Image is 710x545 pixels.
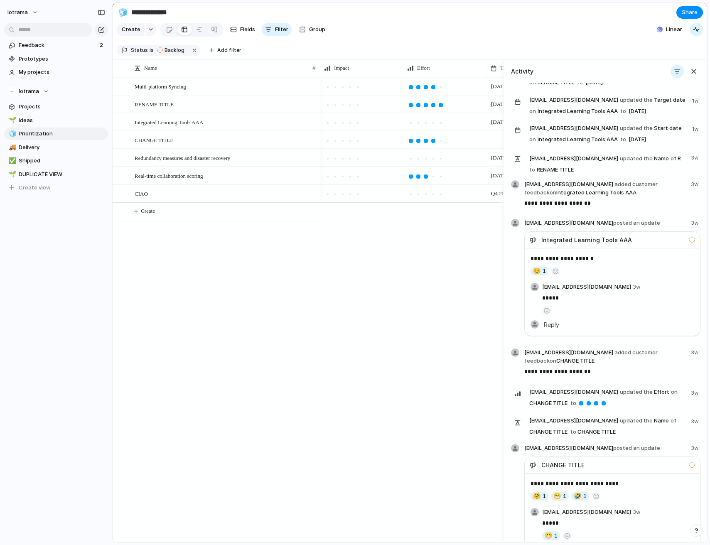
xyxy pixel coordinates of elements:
[563,493,566,500] span: 1
[550,357,556,364] span: on
[489,171,511,181] span: [DATE]
[691,349,700,357] span: 3w
[541,236,632,244] span: Integrated Learning Tools AAA
[19,143,105,152] span: Delivery
[4,66,108,79] a: My projects
[620,417,653,425] span: updated the
[536,134,619,145] a: Integrated Learning Tools AAA
[204,44,246,56] button: Add filter
[691,180,700,189] span: 3w
[529,123,687,145] span: Start date
[620,107,626,115] span: to
[545,533,553,539] span: 😁
[19,116,105,125] span: Ideas
[141,207,155,215] span: Create
[570,428,576,436] span: to
[4,53,108,65] a: Prototypes
[620,388,653,396] span: updated the
[135,99,174,109] span: RENAME TITLE
[633,508,642,518] span: 3w
[620,124,653,133] span: updated the
[529,155,618,163] span: [EMAIL_ADDRESS][DOMAIN_NAME]
[583,493,587,500] span: 1
[511,67,533,76] h3: Activity
[529,107,536,115] span: on
[570,399,576,408] span: to
[529,417,618,425] span: [EMAIL_ADDRESS][DOMAIN_NAME]
[544,320,559,329] span: Reply
[531,267,548,275] button: 😊1
[691,444,700,454] span: 3w
[541,461,585,469] span: CHANGE TITLE
[529,166,535,174] span: to
[528,398,569,409] a: CHANGE TITLE
[626,135,649,145] span: [DATE]
[117,23,145,36] button: Create
[19,41,97,49] span: Feedback
[574,493,582,500] span: 🤣
[571,492,589,501] button: 🤣1
[556,189,636,196] a: Integrated Learning Tools AAA
[524,349,686,365] span: [EMAIL_ADDRESS][DOMAIN_NAME]
[121,203,516,220] button: Create
[550,189,556,196] span: on
[4,114,108,127] div: 🌱Ideas
[144,64,157,72] span: Name
[551,492,569,501] button: 😁1
[613,219,660,226] span: posted an update
[118,7,128,18] div: 🧊
[19,55,105,63] span: Prototypes
[536,106,619,117] a: Integrated Learning Tools AAA
[620,155,653,163] span: updated the
[524,219,660,227] span: [EMAIL_ADDRESS][DOMAIN_NAME]
[4,168,108,181] a: 🌱DUPLICATE VIEW
[691,387,700,397] span: 3w
[533,268,541,275] span: 😊
[692,95,700,105] span: 1w
[676,153,682,164] a: R
[633,283,642,293] span: 3w
[4,85,108,98] button: Iotrama
[217,47,241,54] span: Add filter
[227,23,258,36] button: Fields
[620,135,626,144] span: to
[542,531,560,540] button: 😁1
[100,41,105,49] span: 2
[543,268,546,275] span: 1
[295,23,329,36] button: Group
[529,387,686,409] span: Effort
[4,182,108,194] button: Create view
[542,283,631,293] span: [EMAIL_ADDRESS][DOMAIN_NAME]
[165,47,184,54] span: Backlog
[4,155,108,167] a: ✅Shipped
[653,23,685,36] button: Linear
[135,171,203,180] span: Real-time collaboration scoring
[116,6,130,19] button: 🧊
[671,417,676,425] span: of
[135,135,173,145] span: CHANGE TITLE
[19,157,105,165] span: Shipped
[4,141,108,154] div: 🚚Delivery
[666,25,682,34] span: Linear
[489,99,511,109] span: [DATE]
[275,25,288,34] span: Filter
[7,170,16,179] button: 🌱
[524,180,686,196] span: [EMAIL_ADDRESS][DOMAIN_NAME]
[524,181,658,196] span: added customer feedback
[122,25,140,34] span: Create
[676,6,703,19] button: Share
[9,129,15,139] div: 🧊
[556,357,595,364] a: CHANGE TITLE
[4,101,108,113] a: Projects
[524,444,660,452] span: [EMAIL_ADDRESS][DOMAIN_NAME]
[240,25,255,34] span: Fields
[155,46,189,55] button: Backlog
[309,25,325,34] span: Group
[4,128,108,140] a: 🧊Prioritization
[692,123,700,133] span: 1w
[262,23,292,36] button: Filter
[613,444,660,451] span: posted an update
[334,64,349,72] span: Impact
[131,47,148,54] span: Status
